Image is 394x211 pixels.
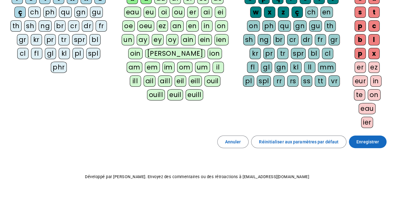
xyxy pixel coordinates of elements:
[59,48,70,59] div: kl
[189,75,202,87] div: eill
[58,34,70,45] div: tr
[177,62,192,73] div: om
[147,89,165,100] div: ouill
[315,75,326,87] div: tt
[86,48,101,59] div: spl
[322,48,333,59] div: cl
[124,7,141,18] div: eau
[43,7,56,18] div: ph
[291,48,306,59] div: spr
[368,20,380,32] div: c
[137,20,154,32] div: oeu
[172,7,185,18] div: ou
[145,48,205,59] div: [PERSON_NAME]
[130,75,141,87] div: ill
[320,7,333,18] div: en
[128,48,143,59] div: oin
[292,7,303,18] div: ç
[328,34,340,45] div: gr
[90,7,103,18] div: gu
[158,7,170,18] div: oi
[354,89,365,100] div: te
[368,62,380,73] div: ez
[45,48,56,59] div: gl
[186,89,203,100] div: euill
[175,75,186,87] div: eil
[355,7,366,18] div: s
[247,62,258,73] div: fl
[287,34,298,45] div: cr
[122,20,135,32] div: oe
[122,34,134,45] div: un
[145,62,160,73] div: em
[355,34,366,45] div: b
[215,7,226,18] div: ei
[158,75,172,87] div: aill
[201,20,213,32] div: in
[204,75,220,87] div: ouil
[51,62,67,73] div: phr
[198,34,212,45] div: ein
[152,34,164,45] div: ey
[89,34,101,45] div: bl
[277,48,288,59] div: tr
[251,136,346,148] button: Réinitialiser aux paramètres par défaut
[187,7,198,18] div: er
[368,48,380,59] div: x
[17,48,29,59] div: cl
[287,75,298,87] div: rs
[72,34,87,45] div: spr
[59,7,72,18] div: qu
[217,136,249,148] button: Annuler
[355,20,366,32] div: p
[162,62,175,73] div: im
[304,62,315,73] div: ll
[278,7,289,18] div: z
[368,89,381,100] div: on
[273,34,285,45] div: br
[308,48,319,59] div: bl
[359,103,376,114] div: eau
[68,20,79,32] div: cr
[278,20,291,32] div: qu
[181,34,196,45] div: ain
[5,173,389,181] p: Développé par [PERSON_NAME]. Envoyez des commentaires ou des rétroactions à [EMAIL_ADDRESS][DOMAI...
[208,48,222,59] div: ion
[261,62,272,73] div: gl
[31,34,42,45] div: kr
[74,7,87,18] div: gn
[355,48,366,59] div: p
[370,75,381,87] div: in
[14,7,26,18] div: ç
[167,89,183,100] div: euil
[144,75,156,87] div: ail
[171,20,184,32] div: an
[305,7,318,18] div: ch
[39,20,52,32] div: ng
[368,34,380,45] div: l
[24,20,36,32] div: sh
[225,138,241,146] span: Annuler
[166,34,178,45] div: oy
[301,34,312,45] div: dr
[290,62,302,73] div: kl
[257,75,271,87] div: spl
[275,62,288,73] div: gn
[318,62,336,73] div: mm
[301,75,312,87] div: ss
[259,138,339,146] span: Réinitialiser aux paramètres par défaut
[201,7,212,18] div: ai
[368,7,380,18] div: t
[247,20,260,32] div: on
[264,7,275,18] div: x
[356,138,379,146] span: Enregistrer
[28,7,41,18] div: ch
[258,34,271,45] div: ng
[31,48,42,59] div: fl
[96,20,107,32] div: fr
[250,48,261,59] div: kr
[72,48,84,59] div: pl
[293,20,307,32] div: gn
[157,20,168,32] div: ez
[243,34,255,45] div: sh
